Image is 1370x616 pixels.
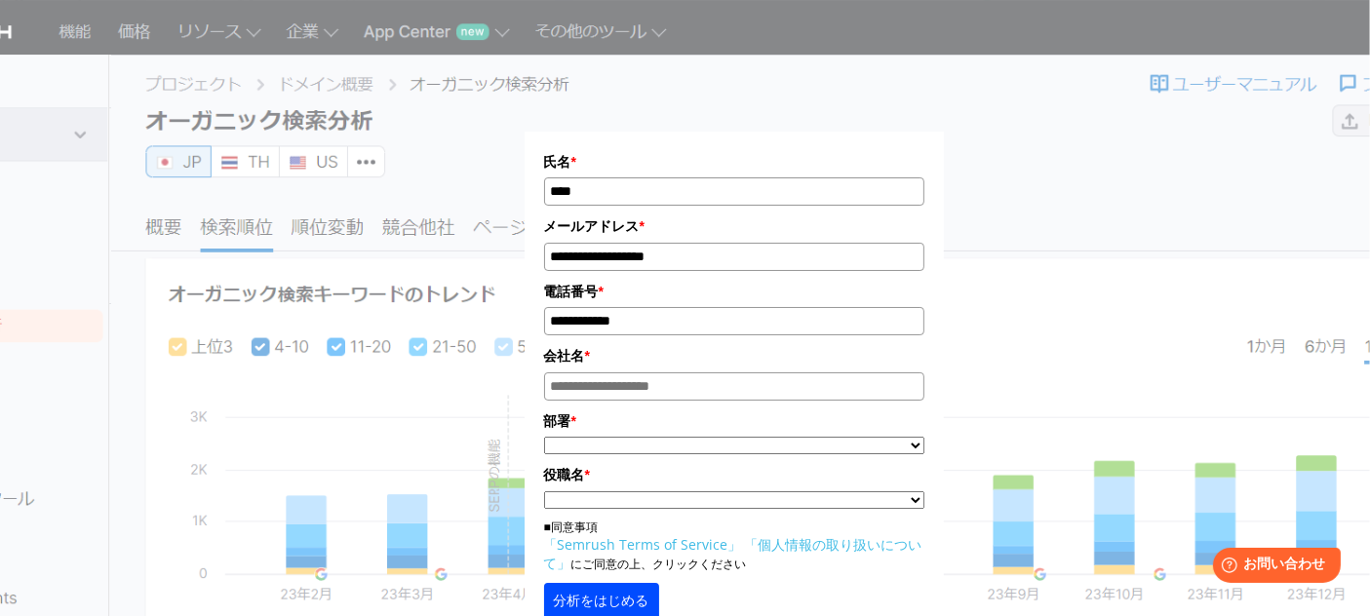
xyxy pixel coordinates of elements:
[544,281,924,302] label: 電話番号
[544,215,924,237] label: メールアドレス
[544,345,924,366] label: 会社名
[1196,540,1349,595] iframe: Help widget launcher
[544,410,924,432] label: 部署
[544,519,924,573] p: ■同意事項 にご同意の上、クリックください
[544,464,924,485] label: 役職名
[544,535,742,554] a: 「Semrush Terms of Service」
[544,535,922,572] a: 「個人情報の取り扱いについて」
[544,151,924,173] label: 氏名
